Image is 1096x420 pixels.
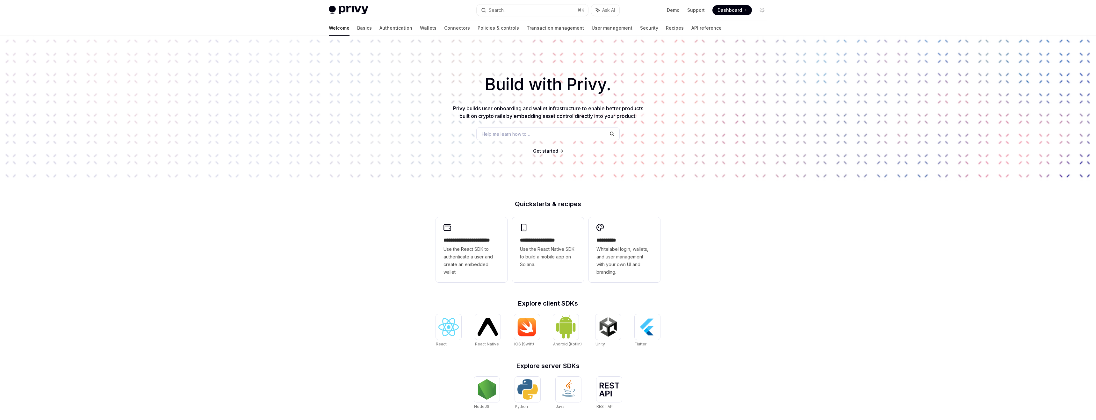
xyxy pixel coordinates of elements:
span: NodeJS [474,404,489,409]
a: Wallets [420,20,436,36]
a: Demo [667,7,680,13]
span: Python [515,404,528,409]
span: Java [556,404,565,409]
a: Transaction management [527,20,584,36]
img: React Native [478,318,498,336]
span: REST API [596,404,614,409]
span: iOS (Swift) [514,342,534,346]
a: JavaJava [556,377,581,410]
a: UnityUnity [595,314,621,347]
span: React Native [475,342,499,346]
a: Connectors [444,20,470,36]
img: Java [558,379,579,400]
a: Get started [533,148,558,154]
a: **** *****Whitelabel login, wallets, and user management with your own UI and branding. [589,217,660,282]
a: Dashboard [712,5,752,15]
a: Basics [357,20,372,36]
img: Flutter [637,317,658,337]
span: Ask AI [602,7,615,13]
a: User management [592,20,632,36]
img: React [438,318,459,336]
span: React [436,342,447,346]
span: Privy builds user onboarding and wallet infrastructure to enable better products built on crypto ... [453,105,643,119]
a: API reference [691,20,722,36]
img: Android (Kotlin) [556,315,576,339]
a: Recipes [666,20,684,36]
img: light logo [329,6,368,15]
button: Search...⌘K [477,4,588,16]
a: iOS (Swift)iOS (Swift) [514,314,540,347]
span: Dashboard [717,7,742,13]
span: Use the React SDK to authenticate a user and create an embedded wallet. [443,245,500,276]
a: Security [640,20,658,36]
h2: Quickstarts & recipes [436,201,660,207]
h2: Explore client SDKs [436,300,660,307]
h2: Explore server SDKs [436,363,660,369]
span: Whitelabel login, wallets, and user management with your own UI and branding. [596,245,653,276]
img: iOS (Swift) [517,317,537,337]
span: Android (Kotlin) [553,342,582,346]
h1: Build with Privy. [10,72,1086,97]
a: REST APIREST API [596,377,622,410]
a: **** **** **** ***Use the React Native SDK to build a mobile app on Solana. [512,217,584,282]
a: FlutterFlutter [635,314,660,347]
span: Use the React Native SDK to build a mobile app on Solana. [520,245,576,268]
span: Flutter [635,342,646,346]
button: Ask AI [591,4,619,16]
a: PythonPython [515,377,540,410]
a: Authentication [379,20,412,36]
img: Python [517,379,538,400]
span: Help me learn how to… [482,131,530,137]
a: Android (Kotlin)Android (Kotlin) [553,314,582,347]
a: React NativeReact Native [475,314,501,347]
button: Toggle dark mode [757,5,767,15]
span: Unity [595,342,605,346]
div: Search... [489,6,507,14]
img: NodeJS [477,379,497,400]
img: Unity [598,317,618,337]
a: Welcome [329,20,350,36]
span: ⌘ K [578,8,584,13]
a: Policies & controls [478,20,519,36]
a: NodeJSNodeJS [474,377,500,410]
img: REST API [599,382,619,396]
a: ReactReact [436,314,461,347]
a: Support [687,7,705,13]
